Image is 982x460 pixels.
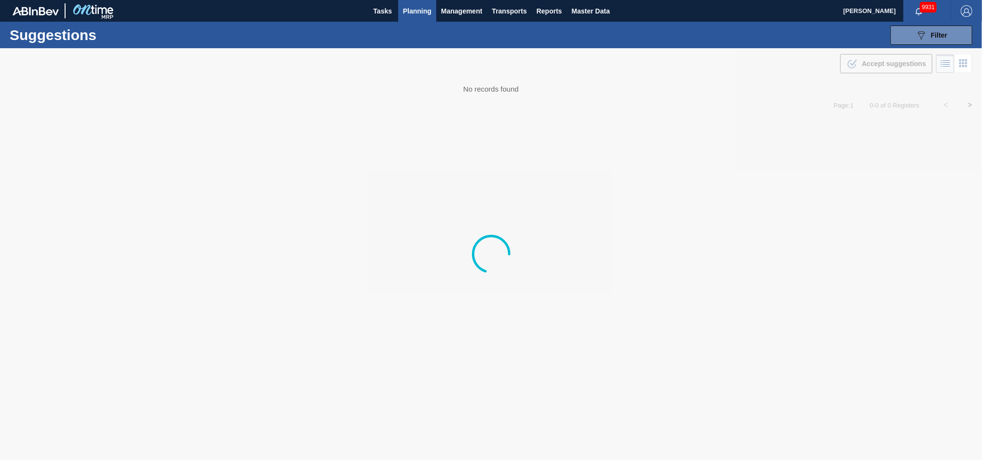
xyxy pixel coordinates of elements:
img: Logout [961,5,972,17]
button: Filter [890,26,972,45]
span: Master Data [572,5,610,17]
span: Reports [537,5,562,17]
span: Tasks [372,5,393,17]
span: Transports [492,5,527,17]
span: Management [441,5,483,17]
span: 9931 [920,2,937,13]
h1: Suggestions [10,29,181,41]
span: Filter [931,31,947,39]
button: Notifications [903,4,934,18]
img: TNhmsLtSVTkK8tSr43FrP2fwEKptu5GPRR3wAAAABJRU5ErkJggg== [13,7,59,15]
span: Planning [403,5,431,17]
